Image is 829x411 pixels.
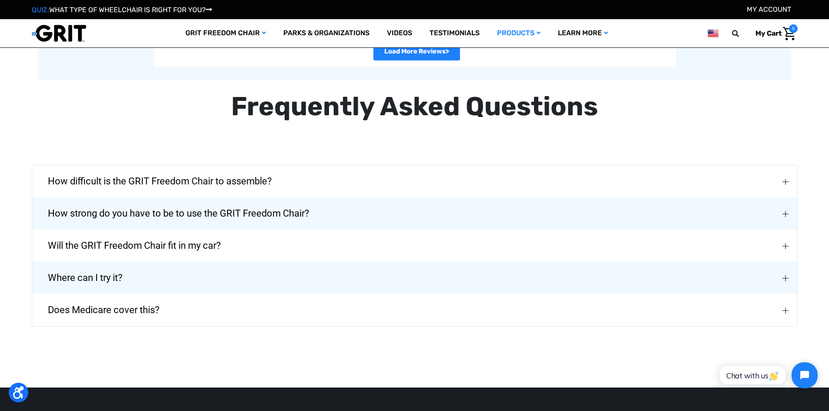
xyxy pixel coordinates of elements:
span: 0 [789,24,798,33]
span: Where can I try it? [35,262,135,294]
a: GRIT Freedom Chair [177,19,275,47]
img: Where can I try it? [782,275,789,281]
a: Testimonials [421,19,488,47]
a: Products [488,19,549,47]
a: Videos [378,19,421,47]
a: QUIZ:WHAT TYPE OF WHEELCHAIR IS RIGHT FOR YOU? [32,6,212,14]
span: Does Medicare cover this? [35,294,172,326]
img: How strong do you have to be to use the GRIT Freedom Chair? [782,211,789,217]
img: Will the GRIT Freedom Chair fit in my car? [782,243,789,249]
span: My Cart [755,29,782,37]
a: Cart with 0 items [749,24,798,43]
img: Does Medicare cover this? [782,307,789,314]
input: Search [736,24,749,43]
ul: Reviews Pagination [160,36,669,60]
button: How difficult is the GRIT Freedom Chair to assemble? [32,165,797,197]
img: How difficult is the GRIT Freedom Chair to assemble? [782,179,789,185]
button: Does Medicare cover this? [32,294,797,326]
button: Where can I try it? [32,262,797,294]
span: Will the GRIT Freedom Chair fit in my car? [35,230,234,261]
button: How strong do you have to be to use the GRIT Freedom Chair? [32,197,797,230]
button: Will the GRIT Freedom Chair fit in my car? [32,230,797,262]
a: Account [747,5,791,13]
img: Cart [783,27,795,40]
span: How strong do you have to be to use the GRIT Freedom Chair? [35,198,322,229]
a: Learn More [549,19,617,47]
iframe: Tidio Chat [710,355,825,396]
img: us.png [708,28,718,39]
span: How difficult is the GRIT Freedom Chair to assemble? [35,166,285,197]
img: GRIT All-Terrain Wheelchair and Mobility Equipment [32,24,86,42]
div: Frequently Asked Questions [32,87,798,126]
a: Next page [373,42,460,60]
a: Parks & Organizations [275,19,378,47]
span: QUIZ: [32,6,49,14]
